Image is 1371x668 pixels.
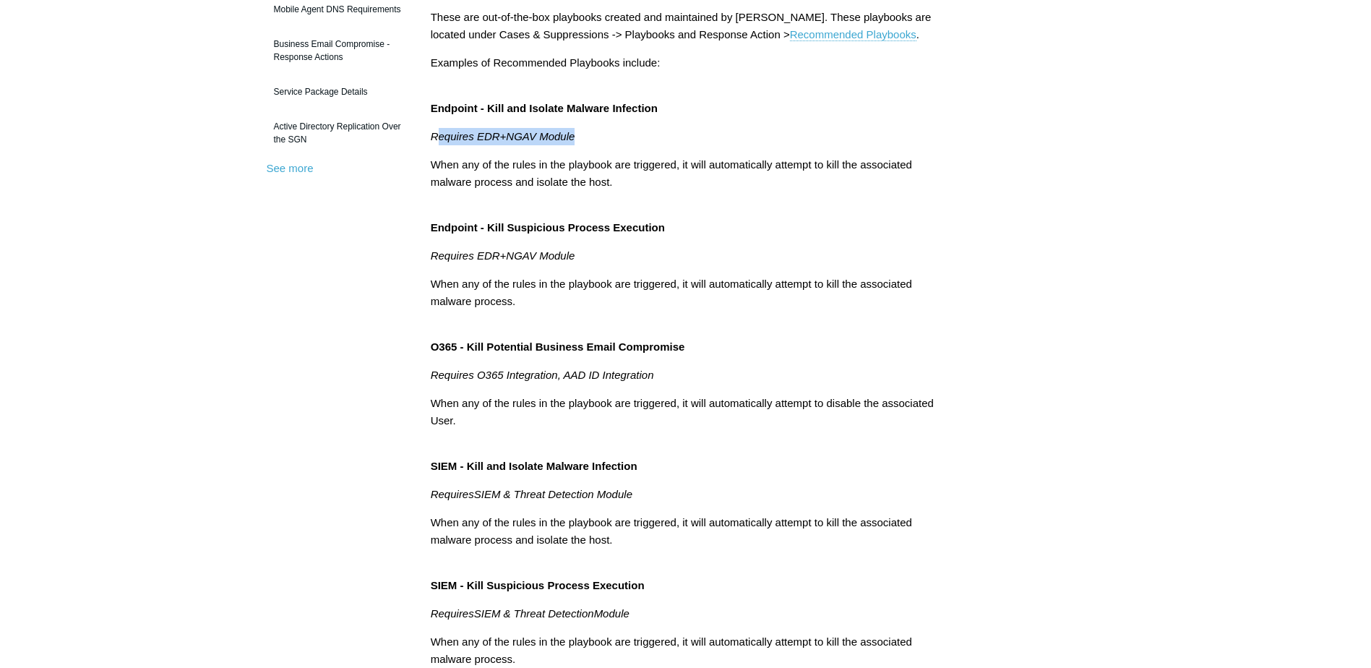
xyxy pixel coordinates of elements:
[431,635,912,665] span: When any of the rules in the playbook are triggered, it will automatically attempt to kill the as...
[431,397,934,427] span: When any of the rules in the playbook are triggered, it will automatically attempt to disable the...
[474,488,632,500] em: SIEM & Threat Detection Module
[790,28,916,41] a: Recommended Playbooks
[431,249,575,262] em: Requires EDR+NGAV Module
[594,607,629,620] span: Module
[431,278,912,307] span: When any of the rules in the playbook are triggered, it will automatically attempt to kill the as...
[474,607,594,620] span: SIEM & Threat Detection
[267,78,409,106] a: Service Package Details
[431,56,661,69] span: Examples of Recommended Playbooks include:
[431,488,474,500] em: Requires
[431,369,654,381] em: Requires O365 Integration, AAD ID Integration
[267,113,409,153] a: Active Directory Replication Over the SGN
[431,158,912,188] span: When any of the rules in the playbook are triggered, it will automatically attempt to kill the as...
[431,579,645,591] span: SIEM - Kill Suspicious Process Execution
[431,516,912,546] span: When any of the rules in the playbook are triggered, it will automatically attempt to kill the as...
[431,11,932,40] span: These are out-of-the-box playbooks created and maintained by [PERSON_NAME]. These playbooks are l...
[267,162,314,174] a: See more
[431,130,575,142] em: Requires EDR+NGAV Module
[267,30,409,71] a: Business Email Compromise - Response Actions
[431,341,685,353] span: O365 - Kill Potential Business Email Compromise
[431,607,474,620] span: Requires
[431,102,658,114] span: Endpoint - Kill and Isolate Malware Infection
[431,460,637,472] span: SIEM - Kill and Isolate Malware Infection
[431,221,665,234] span: Endpoint - Kill Suspicious Process Execution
